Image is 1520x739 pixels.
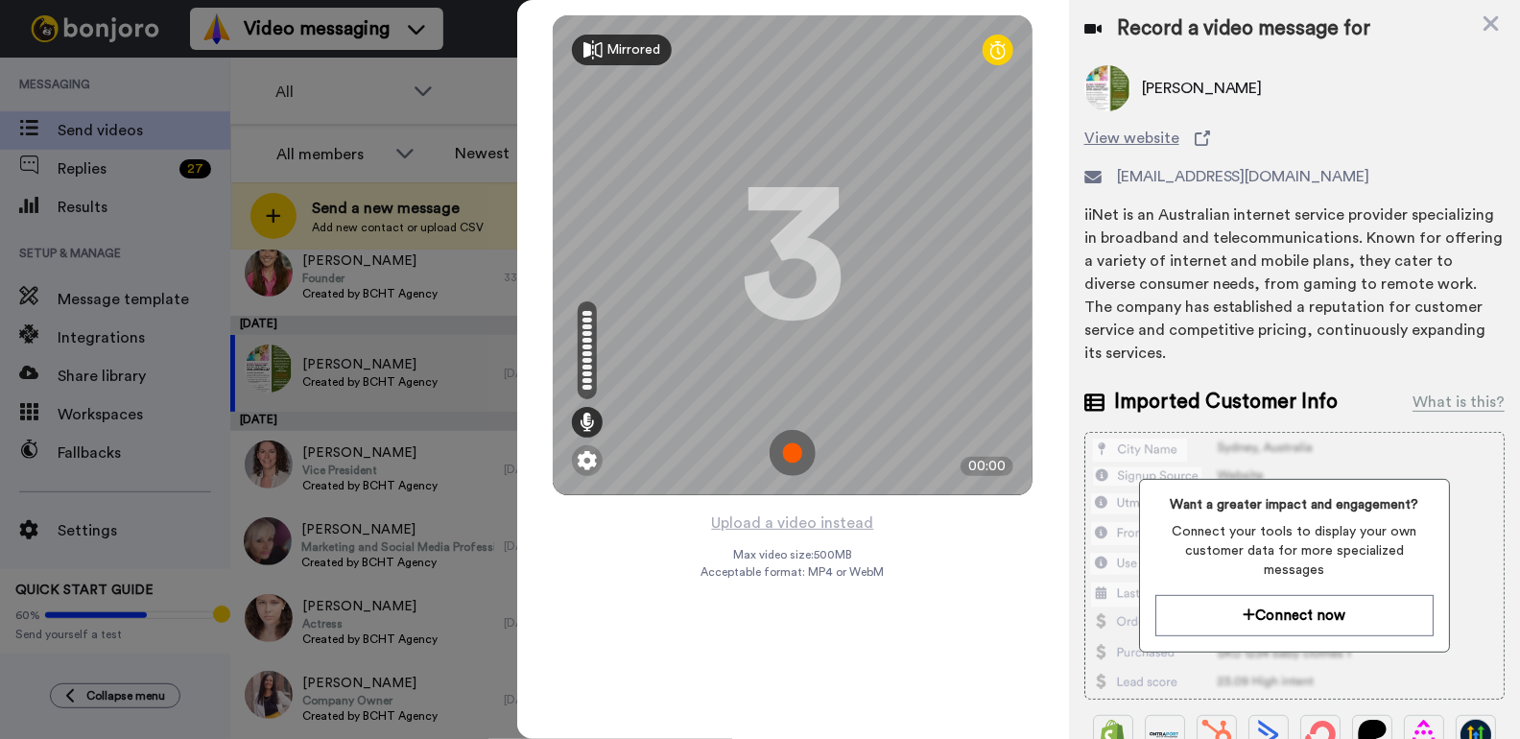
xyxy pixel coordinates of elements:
a: View website [1084,127,1505,150]
span: View website [1084,127,1179,150]
img: ic_record_start.svg [770,430,816,476]
button: Upload a video instead [706,511,880,536]
span: Want a greater impact and engagement? [1155,495,1434,514]
span: Imported Customer Info [1114,388,1339,417]
span: Connect your tools to display your own customer data for more specialized messages [1155,522,1434,580]
div: iiNet is an Australian internet service provider specializing in broadband and telecommunications... [1084,203,1505,365]
span: Max video size: 500 MB [733,547,852,562]
img: ic_gear.svg [578,451,597,470]
div: 3 [740,183,845,327]
span: Acceptable format: MP4 or WebM [701,564,885,580]
span: [EMAIL_ADDRESS][DOMAIN_NAME] [1117,165,1370,188]
div: What is this? [1413,391,1505,414]
button: Connect now [1155,595,1434,636]
div: 00:00 [961,457,1013,476]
